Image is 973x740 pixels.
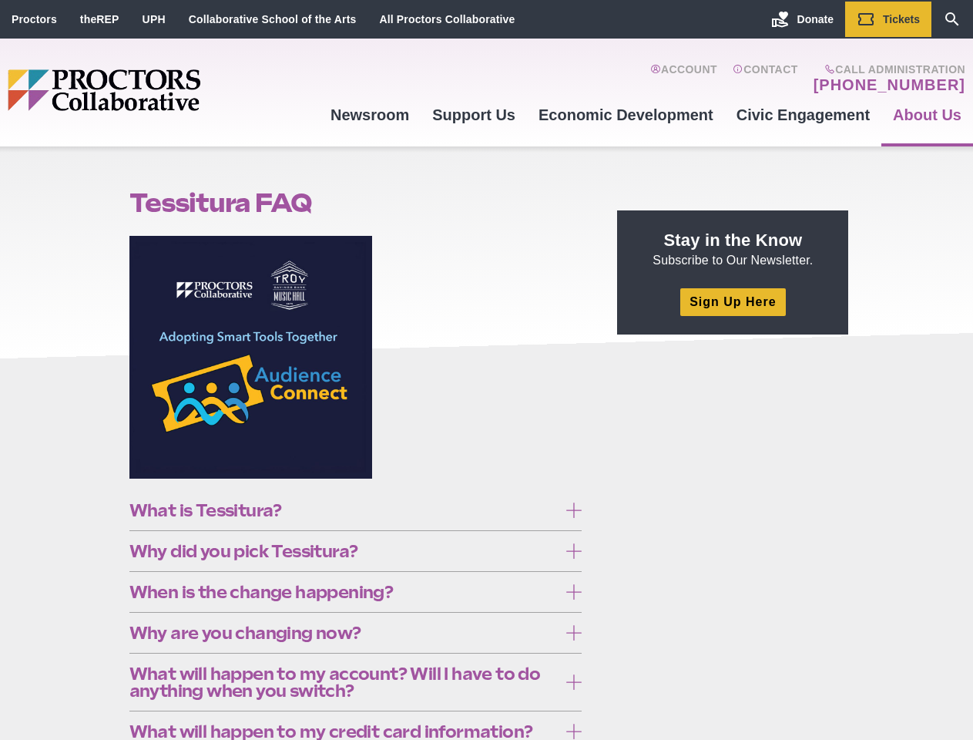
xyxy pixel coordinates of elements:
a: UPH [143,13,166,25]
a: Contact [733,63,798,94]
span: Why are you changing now? [129,624,559,641]
a: All Proctors Collaborative [379,13,515,25]
a: theREP [80,13,119,25]
span: When is the change happening? [129,584,559,600]
a: Newsroom [319,94,421,136]
span: What will happen to my account? Will I have to do anything when you switch? [129,665,559,699]
span: What will happen to my credit card information? [129,723,559,740]
a: [PHONE_NUMBER] [814,76,965,94]
p: Subscribe to Our Newsletter. [636,229,830,269]
a: Collaborative School of the Arts [189,13,357,25]
a: Account [650,63,717,94]
a: Sign Up Here [680,288,785,315]
strong: Stay in the Know [664,230,803,250]
a: Support Us [421,94,527,136]
a: Tickets [845,2,931,37]
a: Civic Engagement [725,94,881,136]
a: Search [931,2,973,37]
a: Economic Development [527,94,725,136]
a: Proctors [12,13,57,25]
a: About Us [881,94,973,136]
span: Call Administration [809,63,965,76]
span: What is Tessitura? [129,502,559,519]
img: Proctors logo [8,69,319,111]
h1: Tessitura FAQ [129,188,582,217]
span: Why did you pick Tessitura? [129,543,559,560]
span: Tickets [883,13,920,25]
span: Donate [797,13,834,25]
a: Donate [760,2,845,37]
